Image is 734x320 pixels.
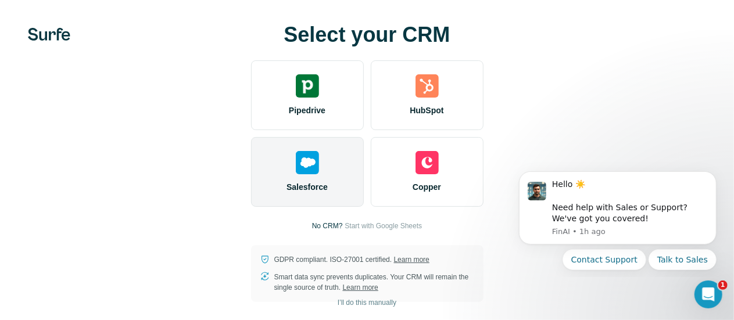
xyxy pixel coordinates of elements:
[287,181,328,193] span: Salesforce
[289,105,325,116] span: Pipedrive
[338,297,396,308] span: I’ll do this manually
[410,105,443,116] span: HubSpot
[330,294,404,311] button: I’ll do this manually
[502,162,734,277] iframe: Intercom notifications message
[416,74,439,98] img: hubspot's logo
[416,151,439,174] img: copper's logo
[296,151,319,174] img: salesforce's logo
[312,221,343,231] p: No CRM?
[296,74,319,98] img: pipedrive's logo
[251,23,484,46] h1: Select your CRM
[694,281,722,308] iframe: Intercom live chat
[274,272,474,293] p: Smart data sync prevents duplicates. Your CRM will remain the single source of truth.
[718,281,728,290] span: 1
[413,181,441,193] span: Copper
[28,28,70,41] img: Surfe's logo
[343,283,378,292] a: Learn more
[394,256,429,264] a: Learn more
[274,254,429,265] p: GDPR compliant. ISO-27001 certified.
[345,221,422,231] button: Start with Google Sheets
